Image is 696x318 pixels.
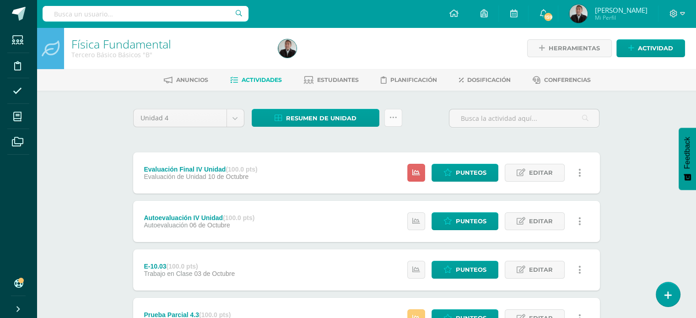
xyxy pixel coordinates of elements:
[529,164,553,181] span: Editar
[140,109,220,127] span: Unidad 4
[527,39,612,57] a: Herramientas
[543,12,553,22] span: 159
[134,109,244,127] a: Unidad 4
[317,76,359,83] span: Estudiantes
[381,73,437,87] a: Planificación
[252,109,379,127] a: Resumen de unidad
[286,110,356,127] span: Resumen de unidad
[176,76,208,83] span: Anuncios
[456,213,486,230] span: Punteos
[432,261,498,279] a: Punteos
[144,173,206,180] span: Evaluación de Unidad
[223,214,254,221] strong: (100.0 pts)
[432,164,498,182] a: Punteos
[679,128,696,190] button: Feedback - Mostrar encuesta
[164,73,208,87] a: Anuncios
[569,5,588,23] img: 8e337047394b3ae7d1ae796442da1b8e.png
[189,221,230,229] span: 06 de Octubre
[71,50,267,59] div: Tercero Básico Básicos 'B'
[144,214,254,221] div: Autoevaluación IV Unidad
[683,137,691,169] span: Feedback
[533,73,591,87] a: Conferencias
[71,38,267,50] h1: Física Fundamental
[594,5,647,15] span: [PERSON_NAME]
[529,213,553,230] span: Editar
[594,14,647,22] span: Mi Perfil
[144,166,257,173] div: Evaluación Final IV Unidad
[226,166,257,173] strong: (100.0 pts)
[549,40,600,57] span: Herramientas
[456,164,486,181] span: Punteos
[638,40,673,57] span: Actividad
[242,76,282,83] span: Actividades
[529,261,553,278] span: Editar
[544,76,591,83] span: Conferencias
[616,39,685,57] a: Actividad
[43,6,248,22] input: Busca un usuario...
[194,270,235,277] span: 03 de Octubre
[71,36,171,52] a: Física Fundamental
[467,76,511,83] span: Dosificación
[449,109,599,127] input: Busca la actividad aquí...
[459,73,511,87] a: Dosificación
[144,221,188,229] span: Autoevaluación
[304,73,359,87] a: Estudiantes
[278,39,297,58] img: 8e337047394b3ae7d1ae796442da1b8e.png
[390,76,437,83] span: Planificación
[432,212,498,230] a: Punteos
[230,73,282,87] a: Actividades
[456,261,486,278] span: Punteos
[208,173,249,180] span: 10 de Octubre
[144,263,235,270] div: E-10.03
[144,270,192,277] span: Trabajo en Clase
[166,263,198,270] strong: (100.0 pts)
